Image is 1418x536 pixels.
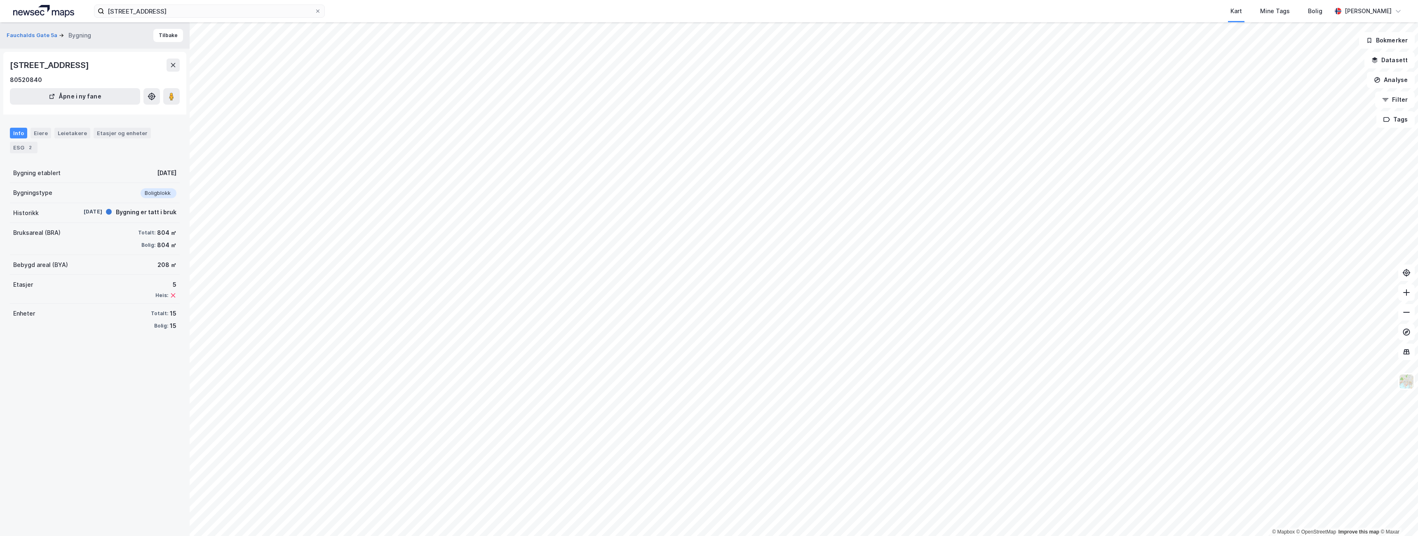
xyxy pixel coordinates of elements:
[1367,72,1415,88] button: Analyse
[10,75,42,85] div: 80520840
[31,128,51,138] div: Eiere
[1375,91,1415,108] button: Filter
[7,31,59,40] button: Fauchalds Gate 5a
[26,143,34,152] div: 2
[157,168,176,178] div: [DATE]
[13,260,68,270] div: Bebygd areal (BYA)
[1338,529,1379,535] a: Improve this map
[1376,111,1415,128] button: Tags
[1308,6,1322,16] div: Bolig
[157,240,176,250] div: 804 ㎡
[68,30,91,40] div: Bygning
[10,128,27,138] div: Info
[151,310,168,317] div: Totalt:
[154,323,168,329] div: Bolig:
[1230,6,1242,16] div: Kart
[1272,529,1295,535] a: Mapbox
[1296,529,1336,535] a: OpenStreetMap
[69,208,102,215] div: [DATE]
[116,207,176,217] div: Bygning er tatt i bruk
[1260,6,1290,16] div: Mine Tags
[170,309,176,318] div: 15
[155,292,168,299] div: Heis:
[1399,374,1414,389] img: Z
[13,228,61,238] div: Bruksareal (BRA)
[13,5,74,17] img: logo.a4113a55bc3d86da70a041830d287a7e.svg
[13,168,61,178] div: Bygning etablert
[97,129,148,137] div: Etasjer og enheter
[54,128,90,138] div: Leietakere
[157,260,176,270] div: 208 ㎡
[170,321,176,331] div: 15
[13,309,35,318] div: Enheter
[138,229,155,236] div: Totalt:
[104,5,315,17] input: Søk på adresse, matrikkel, gårdeiere, leietakere eller personer
[10,142,38,153] div: ESG
[1377,496,1418,536] iframe: Chat Widget
[157,228,176,238] div: 804 ㎡
[1377,496,1418,536] div: Kontrollprogram for chat
[153,29,183,42] button: Tilbake
[1359,32,1415,49] button: Bokmerker
[13,280,33,290] div: Etasjer
[1364,52,1415,68] button: Datasett
[13,188,52,198] div: Bygningstype
[10,59,91,72] div: [STREET_ADDRESS]
[141,242,155,248] div: Bolig:
[155,280,176,290] div: 5
[10,88,140,105] button: Åpne i ny fane
[1345,6,1392,16] div: [PERSON_NAME]
[13,208,39,218] div: Historikk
